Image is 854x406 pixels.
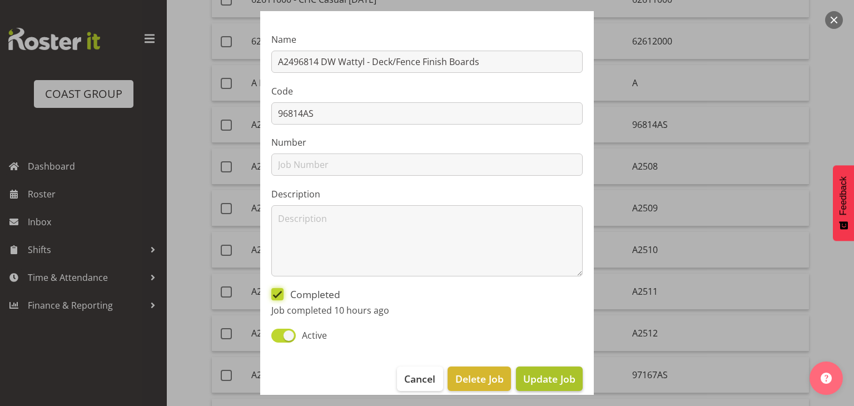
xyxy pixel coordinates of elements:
span: Cancel [404,372,435,386]
label: Description [271,187,583,201]
img: help-xxl-2.png [821,373,832,384]
button: Cancel [397,367,443,391]
span: Feedback [838,176,848,215]
input: Job Number [271,154,583,176]
input: Job Name [271,51,583,73]
span: Completed [284,288,340,300]
span: Update Job [523,372,575,386]
label: Name [271,33,583,46]
label: Code [271,85,583,98]
button: Delete Job [448,367,510,391]
span: Active [296,329,327,342]
span: Delete Job [455,372,504,386]
p: Job completed 10 hours ago [271,304,583,317]
label: Number [271,136,583,149]
button: Feedback - Show survey [833,165,854,241]
input: Job Code [271,102,583,125]
button: Update Job [516,367,583,391]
